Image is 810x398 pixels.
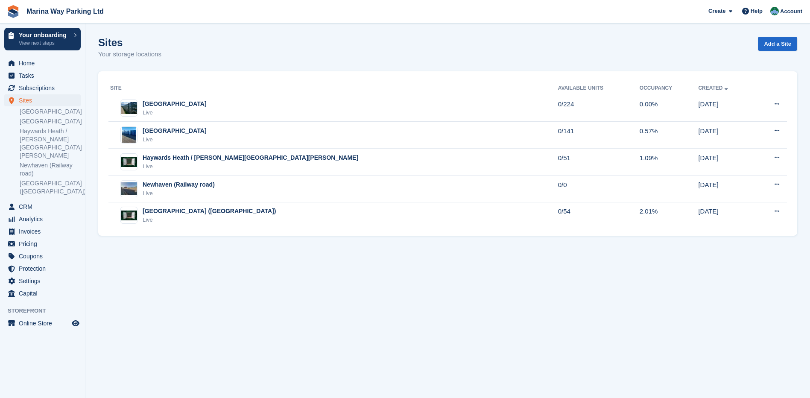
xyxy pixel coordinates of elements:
div: Live [143,216,276,224]
a: menu [4,82,81,94]
td: 0/224 [558,95,640,122]
span: Help [751,7,763,15]
div: Haywards Heath / [PERSON_NAME][GEOGRAPHIC_DATA][PERSON_NAME] [143,153,358,162]
img: Image of Newhaven (Beach Road) site [121,211,137,221]
img: Image of Haywards Heath / Burgess Hill site [121,157,137,167]
span: Settings [19,275,70,287]
img: Image of Newhaven (Railway road) site [121,182,137,195]
img: Image of Brighton site [121,102,137,114]
td: 0/141 [558,122,640,149]
img: Image of Peacehaven site [122,126,136,143]
td: 2.01% [640,202,699,228]
span: Create [708,7,725,15]
td: [DATE] [698,122,754,149]
span: Online Store [19,317,70,329]
div: Live [143,108,207,117]
td: 1.09% [640,149,699,176]
td: [DATE] [698,95,754,122]
span: Home [19,57,70,69]
a: menu [4,317,81,329]
a: menu [4,263,81,275]
td: 0.00% [640,95,699,122]
a: menu [4,275,81,287]
p: Your storage locations [98,50,161,59]
span: Invoices [19,225,70,237]
h1: Sites [98,37,161,48]
a: menu [4,94,81,106]
span: Capital [19,287,70,299]
a: [GEOGRAPHIC_DATA] [20,117,81,126]
td: 0/54 [558,202,640,228]
span: Sites [19,94,70,106]
td: [DATE] [698,149,754,176]
a: menu [4,57,81,69]
span: Storefront [8,307,85,315]
img: Paul Lewis [770,7,779,15]
a: Your onboarding View next steps [4,28,81,50]
a: Haywards Heath / [PERSON_NAME][GEOGRAPHIC_DATA][PERSON_NAME] [20,127,81,160]
a: [GEOGRAPHIC_DATA] ([GEOGRAPHIC_DATA]) [20,179,81,196]
td: 0/51 [558,149,640,176]
div: [GEOGRAPHIC_DATA] ([GEOGRAPHIC_DATA]) [143,207,276,216]
a: menu [4,70,81,82]
a: Newhaven (Railway road) [20,161,81,178]
a: Preview store [70,318,81,328]
th: Site [108,82,558,95]
span: CRM [19,201,70,213]
a: Marina Way Parking Ltd [23,4,107,18]
a: menu [4,201,81,213]
a: Add a Site [758,37,797,51]
a: menu [4,250,81,262]
td: 0.57% [640,122,699,149]
span: Coupons [19,250,70,262]
div: Live [143,162,358,171]
span: Subscriptions [19,82,70,94]
span: Protection [19,263,70,275]
span: Analytics [19,213,70,225]
p: View next steps [19,39,70,47]
div: [GEOGRAPHIC_DATA] [143,99,207,108]
div: [GEOGRAPHIC_DATA] [143,126,207,135]
img: stora-icon-8386f47178a22dfd0bd8f6a31ec36ba5ce8667c1dd55bd0f319d3a0aa187defe.svg [7,5,20,18]
div: Newhaven (Railway road) [143,180,215,189]
a: menu [4,238,81,250]
p: Your onboarding [19,32,70,38]
td: 0/0 [558,176,640,202]
th: Available Units [558,82,640,95]
span: Tasks [19,70,70,82]
span: Account [780,7,802,16]
td: [DATE] [698,176,754,202]
a: menu [4,225,81,237]
a: [GEOGRAPHIC_DATA] [20,108,81,116]
a: menu [4,213,81,225]
div: Live [143,135,207,144]
span: Pricing [19,238,70,250]
td: [DATE] [698,202,754,228]
div: Live [143,189,215,198]
a: menu [4,287,81,299]
th: Occupancy [640,82,699,95]
a: Created [698,85,729,91]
